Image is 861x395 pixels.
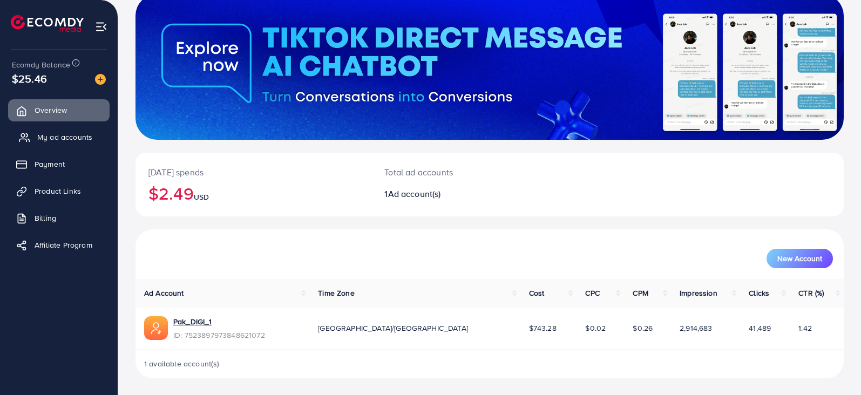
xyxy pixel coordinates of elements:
span: Product Links [35,186,81,196]
span: CTR (%) [798,288,824,298]
span: Ad account(s) [388,188,441,200]
span: Cost [529,288,545,298]
span: 41,489 [749,323,771,333]
span: Ecomdy Balance [12,59,70,70]
a: Overview [8,99,110,121]
span: $0.02 [585,323,606,333]
iframe: Chat [815,346,853,387]
a: Payment [8,153,110,175]
button: New Account [767,249,833,268]
p: Total ad accounts [384,166,535,179]
img: ic-ads-acc.e4c84228.svg [144,316,168,340]
span: [GEOGRAPHIC_DATA]/[GEOGRAPHIC_DATA] [318,323,468,333]
span: Billing [35,213,56,223]
a: Product Links [8,180,110,202]
span: CPM [633,288,648,298]
span: $0.26 [633,323,653,333]
h2: $2.49 [148,183,358,203]
span: $25.46 [12,71,47,86]
span: Clicks [749,288,769,298]
span: 1.42 [798,323,812,333]
span: Payment [35,159,65,169]
span: New Account [777,255,822,262]
span: My ad accounts [37,132,92,142]
span: Overview [35,105,67,115]
span: 2,914,683 [680,323,712,333]
a: Billing [8,207,110,229]
img: menu [95,21,107,33]
span: 1 available account(s) [144,358,220,369]
span: Impression [680,288,717,298]
img: image [95,74,106,85]
img: logo [11,15,84,32]
h2: 1 [384,189,535,199]
span: Ad Account [144,288,184,298]
span: $743.28 [529,323,557,333]
a: Affiliate Program [8,234,110,256]
p: [DATE] spends [148,166,358,179]
a: My ad accounts [8,126,110,148]
span: Affiliate Program [35,240,92,250]
span: Time Zone [318,288,354,298]
a: Pak_DIGI_1 [173,316,265,327]
span: ID: 7523897973848621072 [173,330,265,340]
span: USD [194,192,209,202]
span: CPC [585,288,599,298]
